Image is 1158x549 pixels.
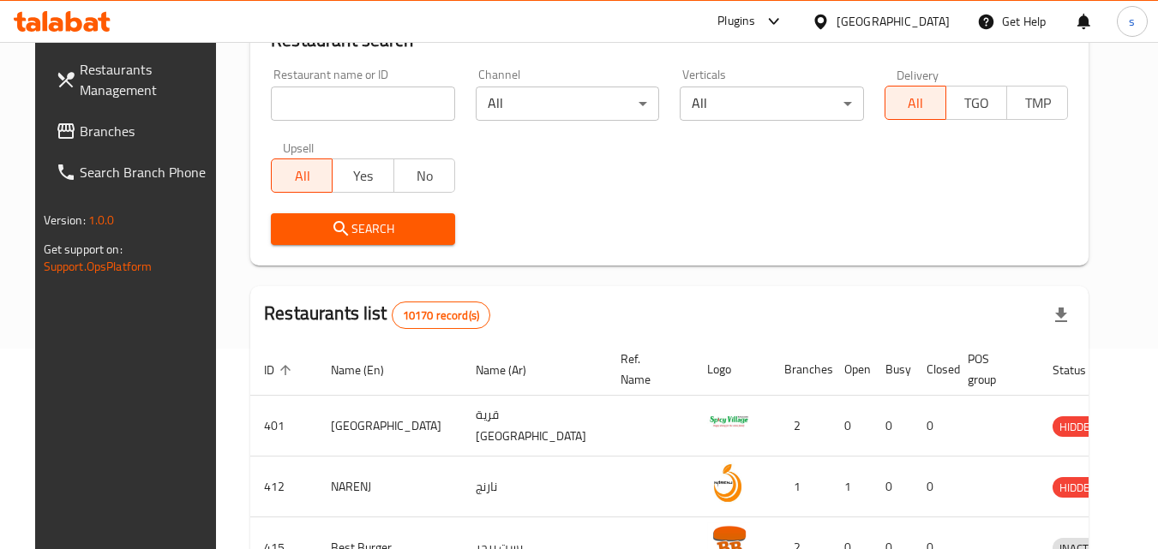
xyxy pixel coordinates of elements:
[693,343,771,396] th: Logo
[264,301,490,329] h2: Restaurants list
[393,158,455,193] button: No
[885,86,946,120] button: All
[80,121,215,141] span: Branches
[339,164,387,188] span: Yes
[831,396,872,457] td: 0
[462,396,607,457] td: قرية [GEOGRAPHIC_DATA]
[771,343,831,396] th: Branches
[1014,91,1061,116] span: TMP
[271,27,1068,53] h2: Restaurant search
[80,59,215,100] span: Restaurants Management
[717,11,755,32] div: Plugins
[1129,12,1135,31] span: s
[837,12,950,31] div: [GEOGRAPHIC_DATA]
[913,457,954,517] td: 0
[42,110,229,152] a: Branches
[913,396,954,457] td: 0
[250,396,317,457] td: 401
[285,218,441,240] span: Search
[680,87,864,121] div: All
[44,209,86,231] span: Version:
[462,457,607,517] td: نارنج
[317,396,462,457] td: [GEOGRAPHIC_DATA]
[271,158,333,193] button: All
[1053,360,1108,380] span: Status
[401,164,448,188] span: No
[872,396,913,457] td: 0
[1053,477,1104,498] div: HIDDEN
[892,91,939,116] span: All
[945,86,1007,120] button: TGO
[1006,86,1068,120] button: TMP
[1053,478,1104,498] span: HIDDEN
[707,462,750,504] img: NARENJ
[1041,295,1082,336] div: Export file
[44,255,153,277] a: Support.OpsPlatform
[476,360,549,380] span: Name (Ar)
[968,349,1018,390] span: POS group
[621,349,673,390] span: Ref. Name
[771,457,831,517] td: 1
[771,396,831,457] td: 2
[80,162,215,182] span: Search Branch Phone
[831,343,872,396] th: Open
[831,457,872,517] td: 1
[953,91,1000,116] span: TGO
[42,152,229,193] a: Search Branch Phone
[88,209,115,231] span: 1.0.0
[317,457,462,517] td: NARENJ
[250,457,317,517] td: 412
[897,69,939,81] label: Delivery
[1053,417,1104,437] span: HIDDEN
[707,401,750,444] img: Spicy Village
[279,164,326,188] span: All
[872,343,913,396] th: Busy
[283,141,315,153] label: Upsell
[264,360,297,380] span: ID
[872,457,913,517] td: 0
[392,301,490,329] div: Total records count
[44,238,123,260] span: Get support on:
[331,360,406,380] span: Name (En)
[913,343,954,396] th: Closed
[332,158,393,193] button: Yes
[476,87,660,121] div: All
[271,87,455,121] input: Search for restaurant name or ID..
[42,49,229,110] a: Restaurants Management
[393,307,489,324] span: 10170 record(s)
[271,213,455,245] button: Search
